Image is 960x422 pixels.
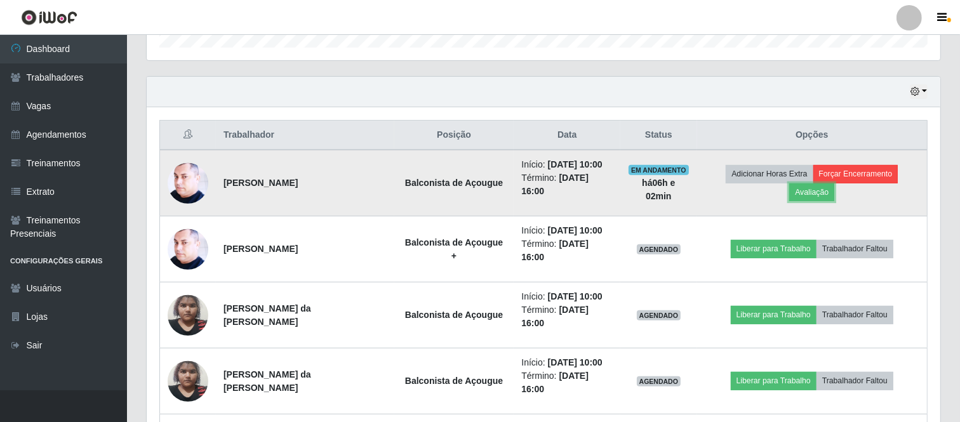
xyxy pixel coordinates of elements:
strong: Balconista de Açougue + [405,237,503,261]
span: AGENDADO [637,376,681,386]
th: Data [514,121,620,150]
button: Trabalhador Faltou [817,372,893,390]
time: [DATE] 10:00 [548,159,603,169]
li: Início: [521,290,613,303]
button: Liberar para Trabalho [731,306,817,324]
img: 1750636079485.jpeg [168,223,208,274]
span: AGENDADO [637,310,681,320]
li: Início: [521,158,613,171]
button: Avaliação [789,183,834,201]
li: Início: [521,356,613,369]
img: 1750636079485.jpeg [168,157,208,208]
span: EM ANDAMENTO [629,165,689,175]
button: Adicionar Horas Extra [726,165,813,183]
strong: Balconista de Açougue [405,376,503,386]
li: Término: [521,369,613,396]
img: 1701273073882.jpeg [168,354,208,408]
time: [DATE] 10:00 [548,225,603,235]
strong: [PERSON_NAME] [223,178,298,188]
strong: [PERSON_NAME] [223,244,298,254]
strong: Balconista de Açougue [405,310,503,320]
span: AGENDADO [637,244,681,254]
li: Término: [521,237,613,264]
button: Trabalhador Faltou [817,306,893,324]
button: Forçar Encerramento [813,165,898,183]
strong: Balconista de Açougue [405,178,503,188]
th: Opções [697,121,928,150]
th: Status [620,121,697,150]
th: Posição [394,121,514,150]
strong: há 06 h e 02 min [642,178,675,201]
li: Término: [521,303,613,330]
img: 1701273073882.jpeg [168,288,208,342]
time: [DATE] 10:00 [548,291,603,301]
img: CoreUI Logo [21,10,77,25]
strong: [PERSON_NAME] da [PERSON_NAME] [223,303,311,327]
li: Término: [521,171,613,198]
li: Início: [521,224,613,237]
strong: [PERSON_NAME] da [PERSON_NAME] [223,369,311,393]
th: Trabalhador [216,121,394,150]
button: Trabalhador Faltou [817,240,893,258]
button: Liberar para Trabalho [731,240,817,258]
time: [DATE] 10:00 [548,357,603,367]
button: Liberar para Trabalho [731,372,817,390]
